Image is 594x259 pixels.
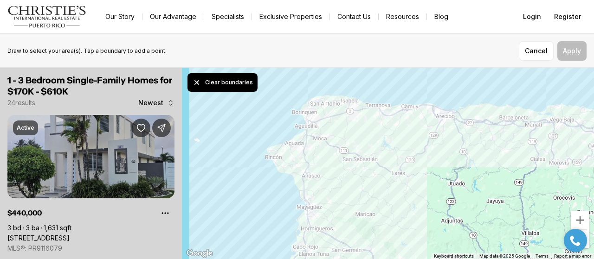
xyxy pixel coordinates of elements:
button: Zoom in [571,211,589,229]
a: Resources [379,10,426,23]
button: Share Property [152,119,171,137]
a: Terms (opens in new tab) [536,253,549,259]
span: Register [554,13,581,20]
a: Our Story [98,10,142,23]
a: Blog [427,10,456,23]
button: Register [549,7,587,26]
button: Login [517,7,547,26]
button: Save Property: 144 LAS OLAS #K27 [132,119,150,137]
span: Login [523,13,541,20]
p: Active [17,124,34,132]
a: Report a map error [554,253,591,259]
button: Contact Us [330,10,378,23]
button: Property options [156,204,174,222]
a: Specialists [204,10,252,23]
button: Cancel [519,41,554,61]
a: Exclusive Properties [252,10,329,23]
p: Draw to select your area(s). Tap a boundary to add a point. [7,47,167,55]
button: Clear pending boundary [187,73,258,92]
span: Map data ©2025 Google [479,253,530,259]
img: logo [7,6,87,28]
a: Our Advantage [142,10,204,23]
